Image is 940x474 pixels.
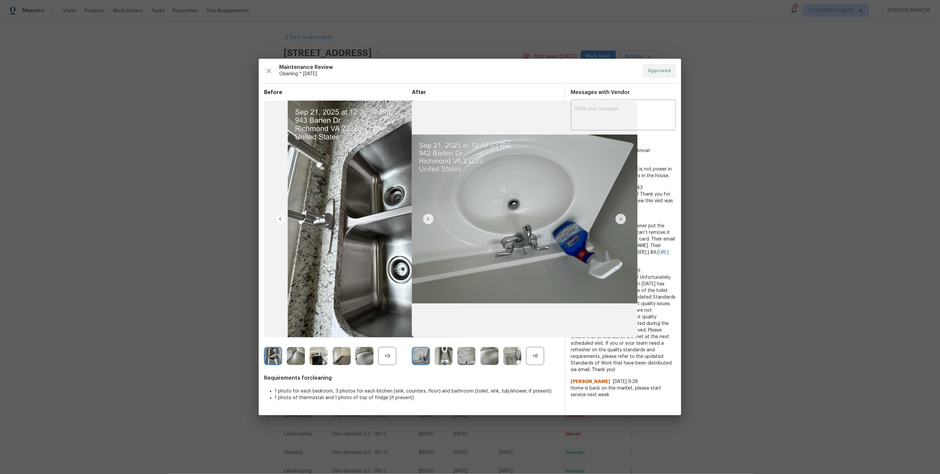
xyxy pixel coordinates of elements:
img: left-chevron-button-url [423,214,434,224]
span: Home is back on the market, please start service next week [571,385,676,398]
div: +9 [378,347,396,365]
span: Requirements for cleaning [264,375,560,381]
span: After [412,89,560,96]
span: Maintenance Review [279,64,638,71]
img: right-chevron-button-url [616,214,626,224]
li: 1 photo for each bedroom, 3 photos for each kitchen (sink, counters, floor) and bathroom (toilet,... [275,388,560,395]
img: left-chevron-button-url [275,214,286,224]
span: [DATE] 9:28 [613,379,638,384]
div: +8 [526,347,544,365]
span: [PERSON_NAME] [571,378,611,385]
span: Before [264,89,412,96]
li: 1 photo of thermostat and 1 photo of top of fridge (if present) [275,395,560,401]
span: Messages with Vendor [571,90,630,95]
span: Cleaning * [DATE] [279,71,638,77]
